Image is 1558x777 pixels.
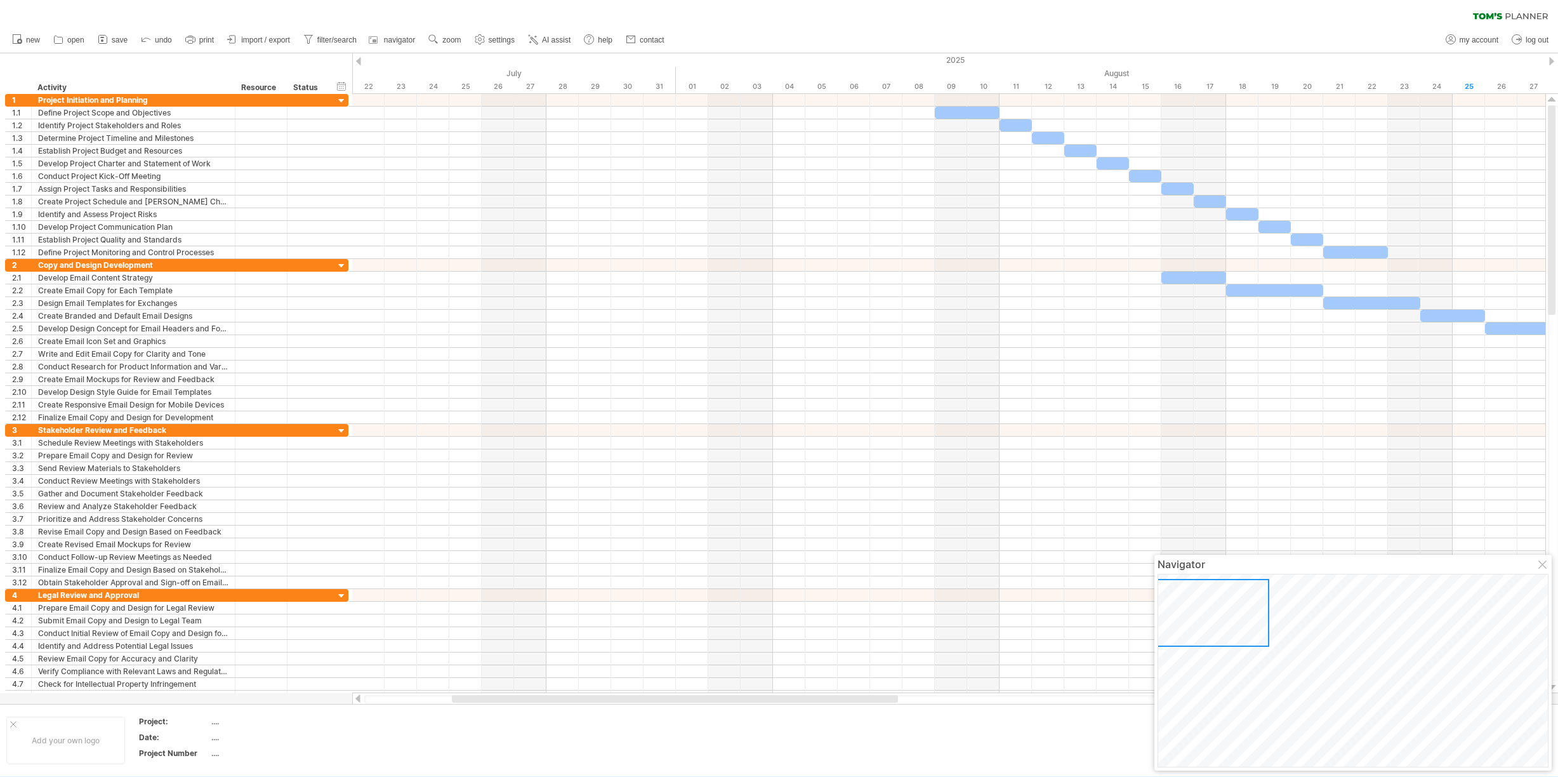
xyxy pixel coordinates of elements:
div: 3.4 [12,475,31,487]
div: 2.7 [12,348,31,360]
div: Submit Email Copy and Design to Legal Team [38,614,228,627]
div: Conduct Follow-up Review Meetings as Needed [38,551,228,563]
div: Sunday, 24 August 2025 [1420,80,1453,93]
span: print [199,36,214,44]
div: 1.11 [12,234,31,246]
span: settings [489,36,515,44]
div: Define Project Scope and Objectives [38,107,228,119]
div: Verify Compliance with Relevant Laws and Regulations [38,665,228,677]
a: AI assist [525,32,574,48]
div: 3.11 [12,564,31,576]
a: open [50,32,88,48]
div: Send Review Materials to Stakeholders [38,462,228,474]
div: Conduct Initial Review of Email Copy and Design for Compliance [38,627,228,639]
div: Saturday, 9 August 2025 [935,80,967,93]
div: 2.11 [12,399,31,411]
div: Tuesday, 19 August 2025 [1258,80,1291,93]
div: Develop Email Content Strategy [38,272,228,284]
span: open [67,36,84,44]
div: 4.8 [12,691,31,703]
div: Obtain Stakeholder Approval and Sign-off on Email Copy and Design [38,576,228,588]
div: Status [293,81,321,94]
div: Add your own logo [6,717,125,764]
div: Monday, 4 August 2025 [773,80,805,93]
div: 1.8 [12,196,31,208]
div: Determine Project Timeline and Milestones [38,132,228,144]
div: Review and Analyze Stakeholder Feedback [38,500,228,512]
div: Navigator [1158,558,1548,571]
div: 4.5 [12,653,31,665]
div: 2.1 [12,272,31,284]
div: 3.3 [12,462,31,474]
div: Assign Project Tasks and Responsibilities [38,183,228,195]
div: Check for Intellectual Property Infringement [38,678,228,690]
div: 1.2 [12,119,31,131]
div: Project: [139,716,209,727]
div: Sunday, 3 August 2025 [741,80,773,93]
span: my account [1460,36,1498,44]
div: Thursday, 24 July 2025 [417,80,449,93]
div: Create Email Copy for Each Template [38,284,228,296]
div: 3 [12,424,31,436]
div: 4.4 [12,640,31,652]
div: 2.2 [12,284,31,296]
span: navigator [384,36,415,44]
div: 3.9 [12,538,31,550]
div: Monday, 28 July 2025 [546,80,579,93]
div: Wednesday, 13 August 2025 [1064,80,1097,93]
div: Wednesday, 23 July 2025 [385,80,417,93]
div: Write and Edit Email Copy for Clarity and Tone [38,348,228,360]
div: Create Branded and Default Email Designs [38,310,228,322]
div: Activity [37,81,228,94]
div: Legal Review and Approval [38,589,228,601]
div: Develop Design Style Guide for Email Templates [38,386,228,398]
div: Review Email Design for Branding and Trademark Compliance [38,691,228,703]
div: Create Email Mockups for Review and Feedback [38,373,228,385]
div: Design Email Templates for Exchanges [38,297,228,309]
span: save [112,36,128,44]
div: 2.4 [12,310,31,322]
div: Thursday, 31 July 2025 [644,80,676,93]
div: 2.8 [12,361,31,373]
div: 1 [12,94,31,106]
div: 1.7 [12,183,31,195]
div: Create Responsive Email Design for Mobile Devices [38,399,228,411]
div: Saturday, 16 August 2025 [1161,80,1194,93]
div: .... [211,716,318,727]
div: 2.12 [12,411,31,423]
div: Identify and Assess Project Risks [38,208,228,220]
div: Thursday, 7 August 2025 [870,80,902,93]
div: Create Revised Email Mockups for Review [38,538,228,550]
div: Friday, 1 August 2025 [676,80,708,93]
div: 2.10 [12,386,31,398]
a: print [182,32,218,48]
div: 3.1 [12,437,31,449]
div: 2.9 [12,373,31,385]
div: Review Email Copy for Accuracy and Clarity [38,653,228,665]
div: 1.5 [12,157,31,169]
div: Wednesday, 30 July 2025 [611,80,644,93]
div: 1.9 [12,208,31,220]
div: 3.12 [12,576,31,588]
div: Project Number [139,748,209,759]
div: 1.6 [12,170,31,182]
div: 1.3 [12,132,31,144]
div: 3.6 [12,500,31,512]
div: 3.2 [12,449,31,462]
div: 2.6 [12,335,31,347]
span: filter/search [317,36,357,44]
div: 1.4 [12,145,31,157]
a: contact [623,32,668,48]
div: Prioritize and Address Stakeholder Concerns [38,513,228,525]
div: Thursday, 21 August 2025 [1323,80,1356,93]
div: Finalize Email Copy and Design Based on Stakeholder Feedback [38,564,228,576]
div: Thursday, 14 August 2025 [1097,80,1129,93]
div: Copy and Design Development [38,259,228,271]
div: Establish Project Budget and Resources [38,145,228,157]
div: Develop Project Communication Plan [38,221,228,233]
div: 4 [12,589,31,601]
div: Friday, 8 August 2025 [902,80,935,93]
div: .... [211,748,318,759]
div: 3.5 [12,488,31,500]
div: Sunday, 17 August 2025 [1194,80,1226,93]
